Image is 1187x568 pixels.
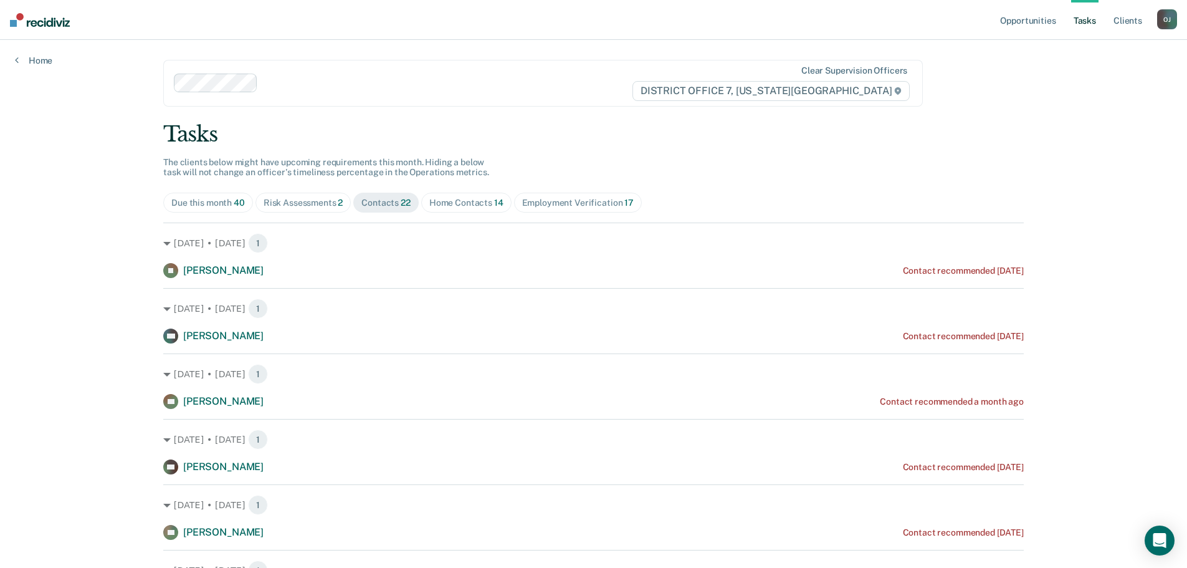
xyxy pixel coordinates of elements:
[15,55,52,66] a: Home
[880,397,1024,407] div: Contact recommended a month ago
[183,330,264,342] span: [PERSON_NAME]
[494,198,503,208] span: 14
[163,364,1024,384] div: [DATE] • [DATE] 1
[163,495,1024,515] div: [DATE] • [DATE] 1
[522,198,634,208] div: Employment Verification
[183,461,264,473] span: [PERSON_NAME]
[163,157,489,178] span: The clients below might have upcoming requirements this month. Hiding a below task will not chang...
[1157,9,1177,29] button: OJ
[171,198,245,208] div: Due this month
[183,264,264,276] span: [PERSON_NAME]
[338,198,343,208] span: 2
[248,299,268,319] span: 1
[163,233,1024,253] div: [DATE] • [DATE] 1
[801,65,907,76] div: Clear supervision officers
[163,299,1024,319] div: [DATE] • [DATE] 1
[429,198,503,208] div: Home Contacts
[624,198,634,208] span: 17
[903,266,1024,276] div: Contact recommended [DATE]
[903,331,1024,342] div: Contact recommended [DATE]
[361,198,411,208] div: Contacts
[248,233,268,253] span: 1
[183,526,264,538] span: [PERSON_NAME]
[248,430,268,450] span: 1
[1145,526,1175,556] div: Open Intercom Messenger
[183,395,264,407] span: [PERSON_NAME]
[10,13,70,27] img: Recidiviz
[903,527,1024,538] div: Contact recommended [DATE]
[234,198,245,208] span: 40
[903,462,1024,473] div: Contact recommended [DATE]
[1157,9,1177,29] div: O J
[248,364,268,384] span: 1
[248,495,268,515] span: 1
[401,198,411,208] span: 22
[163,122,1024,147] div: Tasks
[163,430,1024,450] div: [DATE] • [DATE] 1
[632,81,910,101] span: DISTRICT OFFICE 7, [US_STATE][GEOGRAPHIC_DATA]
[264,198,343,208] div: Risk Assessments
